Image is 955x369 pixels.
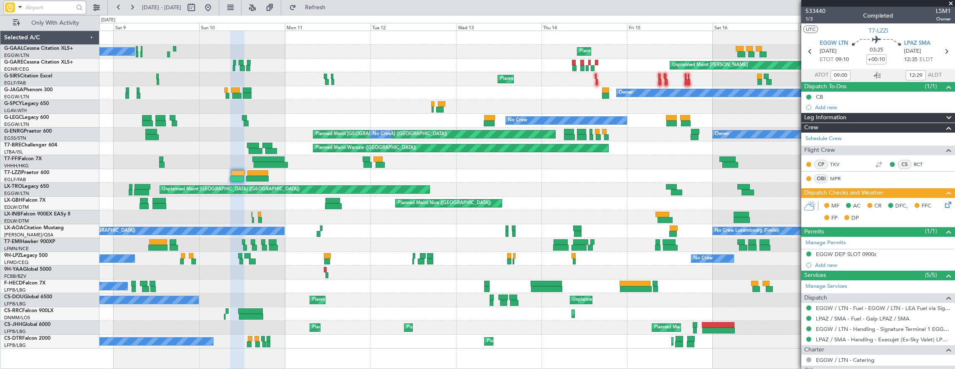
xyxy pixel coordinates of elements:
span: (1/1) [925,82,937,91]
span: 09:10 [836,56,849,64]
div: No Crew Luxembourg (Findel) [715,225,779,237]
span: CR [874,202,881,210]
span: ETOT [820,56,833,64]
a: EGGW/LTN [4,190,29,197]
div: Unplanned Maint [PERSON_NAME] [672,59,748,72]
a: LFMD/CEQ [4,259,28,266]
div: CS [898,160,912,169]
span: CS-DOU [4,295,24,300]
div: Planned Maint Nice ([GEOGRAPHIC_DATA]) [398,197,491,210]
a: 9H-YAAGlobal 5000 [4,267,51,272]
a: CS-JHHGlobal 6000 [4,322,51,327]
button: Refresh [285,1,335,14]
span: F-HECD [4,281,23,286]
span: Refresh [298,5,333,10]
span: LSM1 [936,7,951,15]
a: EGGW / LTN - Fuel - EGGW / LTN - LEA Fuel via Signature in EGGW [816,305,951,312]
a: CS-RRCFalcon 900LX [4,308,53,313]
div: Planned Maint [GEOGRAPHIC_DATA] ([GEOGRAPHIC_DATA]) [406,321,538,334]
div: Mon 11 [285,23,371,31]
span: 533440 [805,7,825,15]
div: Sun 10 [199,23,285,31]
span: MF [831,202,839,210]
a: EDLW/DTM [4,204,29,210]
a: LTBA/ISL [4,149,23,155]
span: G-JAGA [4,87,23,92]
span: Charter [804,345,824,355]
div: Tue 12 [371,23,456,31]
a: LX-GBHFalcon 7X [4,198,46,203]
span: ALDT [928,71,942,79]
a: T7-FFIFalcon 7X [4,156,42,161]
a: EGGW/LTN [4,52,29,59]
a: Manage Services [805,282,847,291]
div: No Crew [508,114,527,127]
div: Sat 9 [114,23,199,31]
span: T7-LZZI [4,170,21,175]
a: LFMN/NCE [4,246,29,252]
a: EGGW / LTN - Handling - Signature Terminal 1 EGGW / LTN [816,325,951,333]
a: VHHH/HKG [4,163,29,169]
span: G-GAAL [4,46,23,51]
div: Owner [715,128,729,141]
span: (5/5) [925,271,937,279]
span: [DATE] [820,47,837,56]
span: Leg Information [804,113,846,123]
span: T7-BRE [4,143,21,148]
div: Planned Maint [GEOGRAPHIC_DATA] ([GEOGRAPHIC_DATA]) [654,321,786,334]
a: LGAV/ATH [4,108,27,114]
a: Schedule Crew [805,135,842,143]
span: FP [831,214,838,223]
a: FCBB/BZV [4,273,26,279]
a: LFPB/LBG [4,287,26,293]
a: G-SIRSCitation Excel [4,74,52,79]
div: Planned Maint Warsaw ([GEOGRAPHIC_DATA]) [315,142,416,154]
a: DNMM/LOS [4,315,30,321]
div: Planned Maint Sofia [487,335,529,348]
span: Owner [936,15,951,23]
a: T7-EMIHawker 900XP [4,239,55,244]
div: No Crew [693,252,713,265]
span: CS-JHH [4,322,22,327]
span: EGGW LTN [820,39,848,48]
a: EGGW/LTN [4,94,29,100]
button: Only With Activity [9,16,91,30]
a: LX-TROLegacy 650 [4,184,49,189]
span: LX-GBH [4,198,23,203]
span: T7-LZZI [869,26,888,35]
span: 9H-LPZ [4,253,21,258]
span: AC [853,202,861,210]
div: No Crew [373,128,392,141]
span: Dispatch [804,293,827,303]
span: CS-DTR [4,336,22,341]
span: Dispatch Checks and Weather [804,188,884,198]
a: LFPB/LBG [4,342,26,348]
span: Permits [804,227,824,237]
div: EGGW DEP SLOT 0900z [816,251,876,258]
span: DFC, [895,202,908,210]
input: --:-- [831,70,851,80]
a: RCT [914,161,932,168]
a: LPAZ / SMA - Fuel - Galp LPAZ / SMA [816,315,909,322]
span: ELDT [919,56,933,64]
span: LX-TRO [4,184,22,189]
a: G-LEGCLegacy 600 [4,115,49,120]
span: Services [804,271,826,280]
div: Completed [863,11,893,20]
a: LPAZ / SMA - Handling - Execujet (Ex-Sky Valet) LPAZ / SMA [816,336,951,343]
input: Airport [25,1,74,14]
a: [PERSON_NAME]/QSA [4,232,53,238]
span: Only With Activity [22,20,88,26]
span: [DATE] - [DATE] [142,4,181,11]
a: EGGW / LTN - Catering [816,356,874,364]
div: Planned Maint [GEOGRAPHIC_DATA] ([GEOGRAPHIC_DATA]) [315,128,447,141]
a: EGNR/CEG [4,66,29,72]
div: Fri 15 [627,23,713,31]
a: G-JAGAPhenom 300 [4,87,53,92]
a: CS-DOUGlobal 6500 [4,295,52,300]
div: OBI [814,174,828,183]
span: Crew [804,123,818,133]
a: MPR [830,175,849,182]
span: 03:25 [870,46,883,54]
a: LFPB/LBG [4,301,26,307]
